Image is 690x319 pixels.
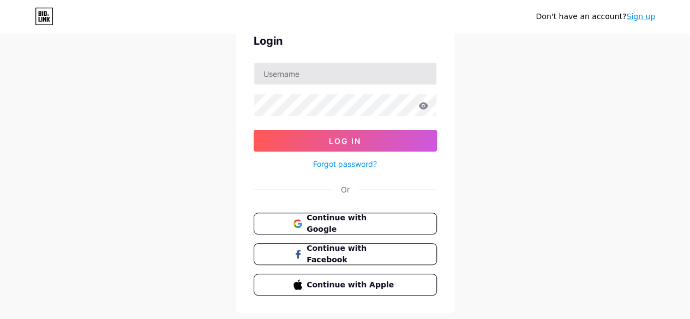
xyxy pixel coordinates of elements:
[254,274,437,296] button: Continue with Apple
[329,136,361,146] span: Log In
[254,243,437,265] button: Continue with Facebook
[307,279,397,291] span: Continue with Apple
[341,184,350,195] div: Or
[254,63,436,85] input: Username
[313,158,377,170] a: Forgot password?
[307,212,397,235] span: Continue with Google
[536,11,655,22] div: Don't have an account?
[626,12,655,21] a: Sign up
[254,213,437,234] button: Continue with Google
[254,130,437,152] button: Log In
[254,33,437,49] div: Login
[307,243,397,266] span: Continue with Facebook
